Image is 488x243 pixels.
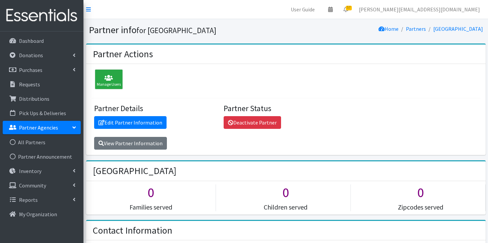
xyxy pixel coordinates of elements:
a: Home [379,25,399,32]
div: Manage Users [95,69,123,89]
a: All Partners [3,136,81,149]
p: Dashboard [19,37,44,44]
a: Edit Partner Information [94,116,167,129]
a: [GEOGRAPHIC_DATA] [433,25,483,32]
a: Manage Users [91,77,123,84]
a: [PERSON_NAME][EMAIL_ADDRESS][DOMAIN_NAME] [353,3,485,16]
a: My Organization [3,208,81,221]
small: for [GEOGRAPHIC_DATA] [137,25,216,35]
h1: Partner info [89,24,283,36]
a: Inventory [3,164,81,178]
p: Inventory [19,168,41,174]
a: Partner Announcement [3,150,81,163]
a: View Partner Information [94,137,167,150]
img: HumanEssentials [3,4,81,27]
a: User Guide [285,3,320,16]
a: Partner Agencies [3,121,81,134]
a: Community [3,179,81,192]
a: 57 [338,3,353,16]
a: Pick Ups & Deliveries [3,106,81,120]
p: Purchases [19,67,42,73]
a: Requests [3,78,81,91]
p: Distributions [19,95,49,102]
h4: Partner Details [94,104,219,113]
h2: Contact Information [93,225,172,236]
h2: Partner Actions [93,49,153,60]
a: Purchases [3,63,81,77]
a: Deactivate Partner [224,116,281,129]
a: Reports [3,193,81,207]
h5: Zipcodes served [356,203,485,211]
p: Requests [19,81,40,88]
h1: 0 [356,184,485,200]
p: Pick Ups & Deliveries [19,110,66,116]
a: Partners [406,25,426,32]
h1: 0 [221,184,350,200]
h4: Partner Status [224,104,348,113]
h1: 0 [86,184,216,200]
h5: Families served [86,203,216,211]
p: Community [19,182,46,189]
p: Donations [19,52,43,59]
a: Donations [3,49,81,62]
h2: [GEOGRAPHIC_DATA] [93,165,176,177]
p: Reports [19,196,38,203]
p: My Organization [19,211,57,218]
h5: Children served [221,203,350,211]
a: Dashboard [3,34,81,48]
a: Distributions [3,92,81,105]
span: 57 [346,6,352,10]
p: Partner Agencies [19,124,58,131]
